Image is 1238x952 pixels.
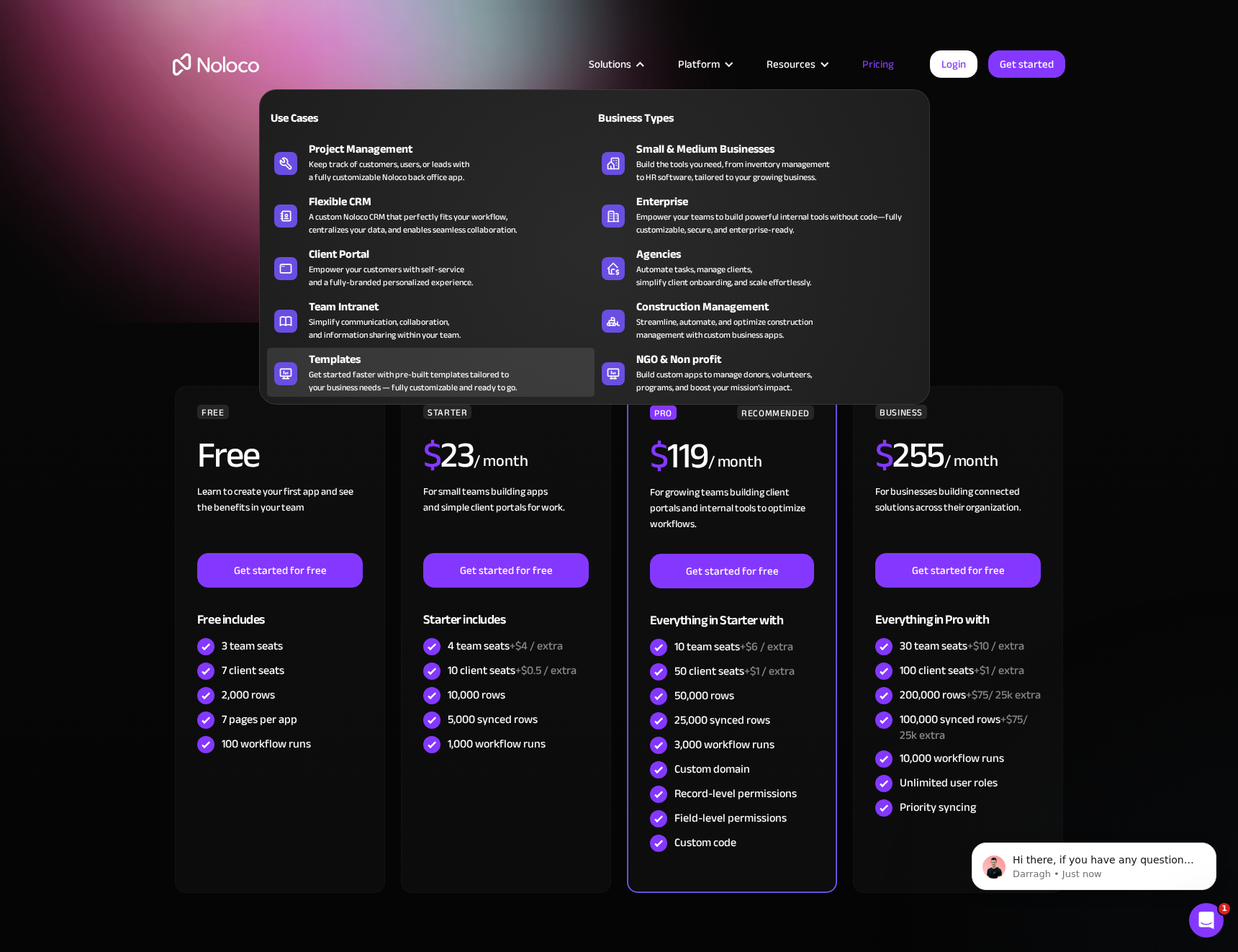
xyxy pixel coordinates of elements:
div: Free includes [197,588,363,634]
div: Simplify communication, collaboration, and information sharing within your team. [309,315,461,341]
div: 25,000 synced rows [674,712,770,728]
div: Client Portal [309,246,601,263]
a: Team IntranetSimplify communication, collaboration,and information sharing within your team. [267,295,595,344]
div: Custom code [674,835,736,850]
div: Starter includes [423,588,589,634]
div: FREE [197,405,229,419]
a: Get started for free [197,553,363,588]
div: / month [474,450,528,473]
span: +$75/ 25k extra [900,709,1028,746]
a: Project ManagementKeep track of customers, users, or leads witha fully customizable Noloco back o... [267,138,595,187]
h1: A plan for organizations of all sizes [173,122,1065,166]
h2: 119 [650,438,708,474]
div: 3 team seats [222,638,283,654]
div: Platform [678,55,720,73]
div: BUSINESS [875,405,927,419]
div: / month [708,451,762,474]
div: 100 client seats [900,663,1024,678]
a: Pricing [844,55,912,73]
span: +$0.5 / extra [515,660,577,681]
a: Login [930,50,977,78]
div: Solutions [589,55,631,73]
h2: 23 [423,437,474,473]
div: RECOMMENDED [737,405,814,420]
a: Use Cases [267,101,595,134]
span: +$4 / extra [510,635,563,657]
div: 3,000 workflow runs [674,737,774,753]
div: 200,000 rows [900,687,1041,703]
span: 1 [1219,903,1230,915]
div: For growing teams building client portals and internal tools to optimize workflows. [650,485,814,554]
a: Flexible CRMA custom Noloco CRM that perfectly fits your workflow,centralizes your data, and enab... [267,190,595,239]
div: A custom Noloco CRM that perfectly fits your workflow, centralizes your data, and enables seamles... [309,210,517,236]
h2: Free [197,437,260,473]
div: Resources [767,55,815,73]
div: 100,000 synced rows [900,711,1041,743]
div: Keep track of customers, users, or leads with a fully customizable Noloco back office app. [309,158,469,184]
a: Construction ManagementStreamline, automate, and optimize constructionmanagement with custom busi... [595,295,922,344]
a: TemplatesGet started faster with pre-built templates tailored toyour business needs — fully custo... [267,348,595,397]
a: EnterpriseEmpower your teams to build powerful internal tools without code—fully customizable, se... [595,190,922,239]
div: 7 client seats [222,663,284,678]
div: 5,000 synced rows [448,711,538,727]
div: Flexible CRM [309,193,601,210]
div: Get started faster with pre-built templates tailored to your business needs — fully customizable ... [309,368,517,394]
a: AgenciesAutomate tasks, manage clients,simplify client onboarding, and scale effortlessly. [595,243,922,292]
a: NGO & Non profitBuild custom apps to manage donors, volunteers,programs, and boost your mission’s... [595,348,922,397]
div: Construction Management [636,298,928,315]
a: Get started for free [423,553,589,588]
div: PRO [650,405,677,420]
div: Solutions [571,55,660,73]
span: +$75/ 25k extra [966,684,1041,706]
div: For businesses building connected solutions across their organization. ‍ [875,484,1041,553]
iframe: Intercom live chat [1189,903,1224,938]
div: / month [944,450,998,473]
a: Client PortalEmpower your customers with self-serviceand a fully-branded personalized experience. [267,243,595,292]
div: Priority syncing [900,799,976,815]
div: 1,000 workflow runs [448,736,546,752]
span: $ [875,421,893,489]
a: Get started for free [650,554,814,588]
a: home [173,53,259,76]
div: Templates [309,351,601,368]
div: Empower your customers with self-service and a fully-branded personalized experience. [309,263,473,289]
div: STARTER [423,405,471,419]
div: Enterprise [636,193,928,210]
div: 10,000 rows [448,687,505,703]
div: Resources [749,55,844,73]
div: Small & Medium Businesses [636,140,928,158]
div: Empower your teams to build powerful internal tools without code—fully customizable, secure, and ... [636,210,915,236]
nav: Solutions [259,69,930,405]
div: Learn to create your first app and see the benefits in your team ‍ [197,484,363,553]
div: 10 team seats [674,639,793,655]
a: Get started [988,50,1065,78]
div: Everything in Pro with [875,588,1041,634]
a: Business Types [595,101,922,134]
div: 50 client seats [674,663,795,679]
div: Streamline, automate, and optimize construction management with custom business apps. [636,315,813,341]
a: Small & Medium BusinessesBuild the tools you need, from inventory managementto HR software, tailo... [595,138,922,187]
div: 50,000 rows [674,688,734,704]
div: Platform [660,55,749,73]
span: +$6 / extra [740,636,793,657]
h2: 255 [875,437,944,473]
div: Team Intranet [309,298,601,315]
div: Build custom apps to manage donors, volunteers, programs, and boost your mission’s impact. [636,368,812,394]
div: 2,000 rows [222,687,275,703]
span: +$1 / extra [744,660,795,682]
div: Agencies [636,246,928,263]
div: Build the tools you need, from inventory management to HR software, tailored to your growing busi... [636,158,830,184]
div: Business Types [595,109,752,127]
span: $ [650,422,668,490]
a: Get started for free [875,553,1041,588]
div: Unlimited user roles [900,775,998,791]
span: +$1 / extra [974,660,1024,681]
div: Record-level permissions [674,786,797,801]
div: Automate tasks, manage clients, simplify client onboarding, and scale effortlessly. [636,263,811,289]
div: 10,000 workflow runs [900,750,1004,766]
div: Everything in Starter with [650,588,814,635]
div: Field-level permissions [674,810,787,826]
